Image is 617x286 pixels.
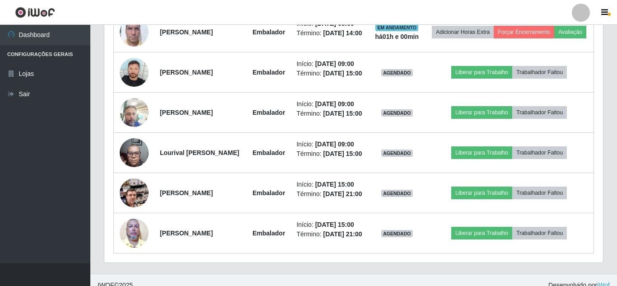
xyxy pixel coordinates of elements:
li: Término: [296,230,364,239]
strong: Embalador [252,28,285,36]
time: [DATE] 15:00 [323,150,362,157]
strong: Embalador [252,69,285,76]
time: [DATE] 15:00 [315,221,354,228]
strong: [PERSON_NAME] [160,109,213,116]
strong: [PERSON_NAME] [160,230,213,237]
strong: Embalador [252,189,285,197]
button: Trabalhador Faltou [512,146,567,159]
li: Início: [296,220,364,230]
img: 1699235527028.jpeg [120,167,149,219]
img: 1737508100769.jpeg [120,13,149,51]
button: Adicionar Horas Extra [432,26,494,38]
time: [DATE] 09:00 [315,141,354,148]
button: Trabalhador Faltou [512,66,567,79]
img: 1752365039975.jpeg [120,133,149,172]
button: Liberar para Trabalho [451,106,512,119]
button: Trabalhador Faltou [512,187,567,199]
strong: Embalador [252,230,285,237]
strong: Embalador [252,149,285,156]
span: AGENDADO [381,69,413,76]
li: Início: [296,140,364,149]
img: 1755869022926.jpeg [120,200,149,266]
button: Liberar para Trabalho [451,66,512,79]
li: Término: [296,109,364,118]
li: Término: [296,149,364,159]
time: [DATE] 15:00 [323,70,362,77]
span: AGENDADO [381,230,413,237]
li: Início: [296,59,364,69]
button: Forçar Encerramento [494,26,554,38]
button: Liberar para Trabalho [451,187,512,199]
time: [DATE] 09:00 [315,60,354,67]
li: Término: [296,28,364,38]
li: Início: [296,99,364,109]
strong: [PERSON_NAME] [160,28,213,36]
span: EM ANDAMENTO [375,24,418,31]
img: 1707142945226.jpeg [120,58,149,87]
span: AGENDADO [381,190,413,197]
li: Término: [296,189,364,199]
button: Trabalhador Faltou [512,106,567,119]
span: AGENDADO [381,150,413,157]
strong: Lourival [PERSON_NAME] [160,149,239,156]
time: [DATE] 15:00 [315,181,354,188]
button: Liberar para Trabalho [451,227,512,239]
strong: [PERSON_NAME] [160,189,213,197]
button: Trabalhador Faltou [512,227,567,239]
button: Avaliação [554,26,586,38]
strong: há 01 h e 00 min [375,33,419,40]
time: [DATE] 21:00 [323,190,362,197]
img: CoreUI Logo [15,7,55,18]
button: Liberar para Trabalho [451,146,512,159]
strong: [PERSON_NAME] [160,69,213,76]
time: [DATE] 14:00 [323,29,362,37]
img: 1749490683710.jpeg [120,93,149,131]
time: [DATE] 09:00 [315,100,354,108]
li: Início: [296,180,364,189]
strong: Embalador [252,109,285,116]
span: AGENDADO [381,109,413,117]
li: Término: [296,69,364,78]
time: [DATE] 15:00 [323,110,362,117]
time: [DATE] 21:00 [323,230,362,238]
